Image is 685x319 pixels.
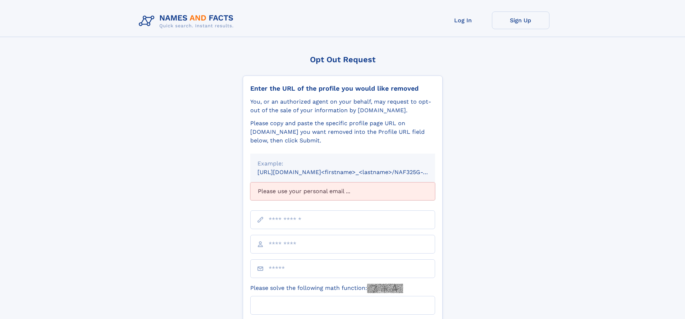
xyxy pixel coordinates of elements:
a: Log In [434,12,492,29]
div: You, or an authorized agent on your behalf, may request to opt-out of the sale of your informatio... [250,97,435,115]
div: Example: [257,159,428,168]
small: [URL][DOMAIN_NAME]<firstname>_<lastname>/NAF325G-xxxxxxxx [257,169,449,176]
img: Logo Names and Facts [136,12,239,31]
label: Please solve the following math function: [250,284,403,293]
div: Please copy and paste the specific profile page URL on [DOMAIN_NAME] you want removed into the Pr... [250,119,435,145]
div: Enter the URL of the profile you would like removed [250,85,435,92]
div: Opt Out Request [243,55,443,64]
div: Please use your personal email ... [250,182,435,200]
a: Sign Up [492,12,549,29]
